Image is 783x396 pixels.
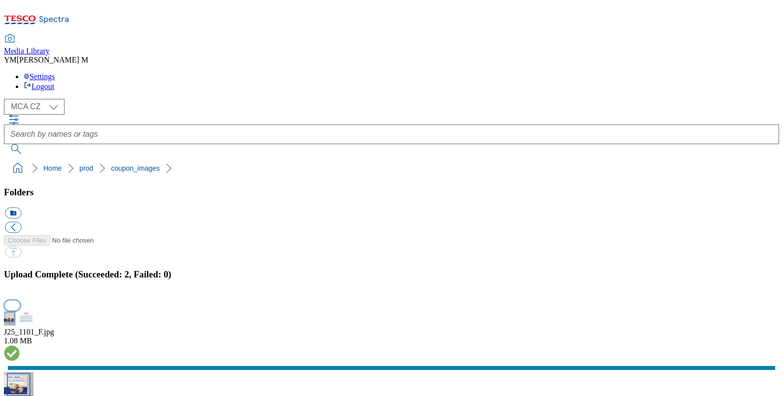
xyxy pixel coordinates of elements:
a: Settings [24,72,55,81]
h3: Upload Complete (Succeeded: 2, Failed: 0) [4,269,779,280]
input: Search by names or tags [4,124,779,144]
a: home [10,160,26,176]
div: 1.08 MB [4,336,779,345]
a: coupon_images [111,164,160,172]
a: prod [79,164,93,172]
a: Media Library [4,35,50,56]
h3: Folders [4,187,779,198]
a: Home [43,164,62,172]
span: Media Library [4,47,50,55]
img: preview [4,311,33,326]
div: J25_1101_F.jpg [4,328,779,336]
span: [PERSON_NAME] M [17,56,88,64]
span: YM [4,56,17,64]
nav: breadcrumb [4,159,779,178]
a: Logout [24,82,54,91]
